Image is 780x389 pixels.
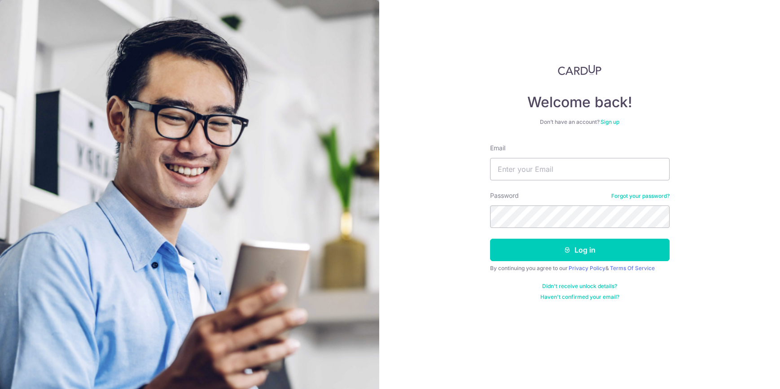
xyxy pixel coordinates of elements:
[490,118,670,126] div: Don’t have an account?
[490,265,670,272] div: By continuing you agree to our &
[490,93,670,111] h4: Welcome back!
[490,144,505,153] label: Email
[540,293,619,301] a: Haven't confirmed your email?
[569,265,605,271] a: Privacy Policy
[610,265,655,271] a: Terms Of Service
[542,283,617,290] a: Didn't receive unlock details?
[490,239,670,261] button: Log in
[558,65,602,75] img: CardUp Logo
[600,118,619,125] a: Sign up
[490,158,670,180] input: Enter your Email
[611,192,670,200] a: Forgot your password?
[490,191,519,200] label: Password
